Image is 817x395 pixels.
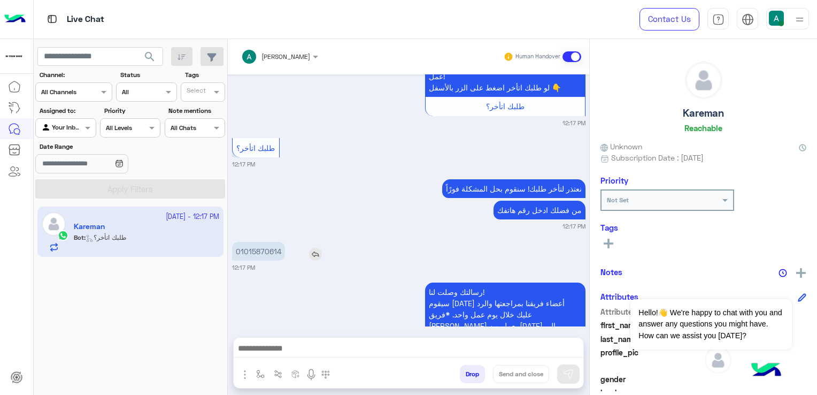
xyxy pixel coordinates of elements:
label: Assigned to: [40,106,95,116]
h6: Attributes [600,292,638,301]
span: [PERSON_NAME] [261,52,310,60]
span: gender [600,374,703,385]
h6: Notes [600,267,622,277]
label: Tags [185,70,224,80]
small: 12:17 PM [562,222,585,231]
span: null [705,374,807,385]
button: create order [287,365,305,383]
label: Channel: [40,70,111,80]
a: Contact Us [639,8,699,31]
button: Drop [460,365,485,383]
b: Not Set [607,196,629,204]
img: Trigger scenario [274,370,282,378]
small: 12:17 PM [232,263,255,272]
img: defaultAdmin.png [705,347,731,374]
span: Attribute Name [600,306,703,317]
img: notes [779,269,787,277]
button: select flow [252,365,269,383]
img: profile [793,13,806,26]
label: Date Range [40,142,159,151]
span: Unknown [600,141,642,152]
img: send message [563,369,574,379]
button: Send and close [493,365,549,383]
img: reply [309,248,322,261]
button: Apply Filters [35,179,225,199]
p: 21/9/2025, 12:17 PM [442,179,585,198]
h6: Priority [600,176,628,185]
img: 923305001092802 [4,47,24,66]
span: طلبك اتأخر؟ [236,143,275,153]
p: Live Chat [67,12,104,27]
img: send attachment [238,368,251,381]
label: Note mentions [168,106,223,116]
img: hulul-logo.png [747,352,785,390]
img: send voice note [305,368,318,381]
span: طلبك اتأخر؟ [486,102,525,111]
h6: Tags [600,223,806,232]
img: tab [712,13,724,26]
p: 21/9/2025, 12:17 PM [232,242,285,261]
img: tab [742,13,754,26]
label: Status [120,70,175,80]
img: create order [291,370,300,378]
button: Trigger scenario [269,365,287,383]
span: first_name [600,320,703,331]
img: Logo [4,8,26,31]
span: search [143,50,156,63]
h6: Reachable [684,123,722,133]
small: 12:17 PM [562,119,585,127]
img: add [796,268,806,278]
span: profile_pic [600,347,703,371]
small: Human Handover [515,52,560,61]
small: 12:17 PM [232,160,255,169]
img: make a call [321,370,330,379]
img: defaultAdmin.png [685,62,722,98]
h5: Kareman [683,107,724,119]
img: select flow [256,370,265,378]
p: 21/9/2025, 12:17 PM [494,201,585,219]
img: tab [45,12,59,26]
span: last_name [600,333,703,345]
p: 21/9/2025, 12:17 PM [425,283,585,346]
div: Select [185,86,206,98]
a: tab [707,8,729,31]
span: Hello!👋 We're happy to chat with you and answer any questions you might have. How can we assist y... [630,299,791,350]
button: search [137,47,163,70]
label: Priority [104,106,159,116]
span: Subscription Date : [DATE] [611,152,704,163]
img: userImage [769,11,784,26]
